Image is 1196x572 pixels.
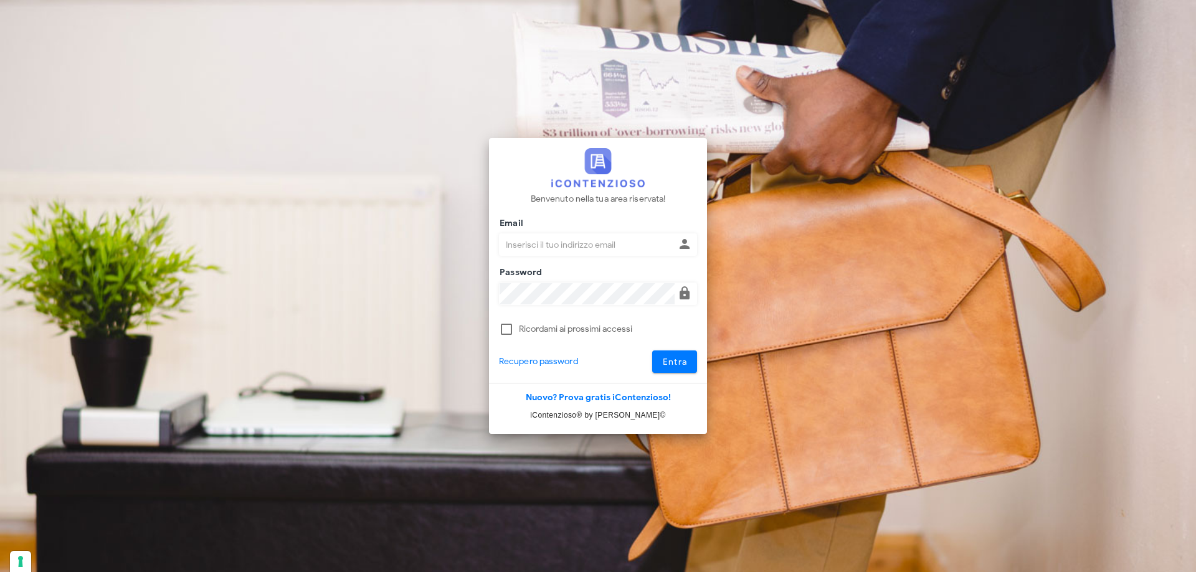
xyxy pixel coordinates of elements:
p: iContenzioso® by [PERSON_NAME]© [489,409,707,421]
p: Benvenuto nella tua area riservata! [531,192,666,206]
input: Inserisci il tuo indirizzo email [500,234,675,255]
button: Entra [652,350,698,373]
label: Email [496,217,523,230]
a: Nuovo? Prova gratis iContenzioso! [526,392,671,403]
a: Recupero password [499,355,578,368]
label: Password [496,266,543,279]
span: Entra [662,357,688,367]
label: Ricordami ai prossimi accessi [519,323,697,335]
button: Le tue preferenze relative al consenso per le tecnologie di tracciamento [10,551,31,572]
